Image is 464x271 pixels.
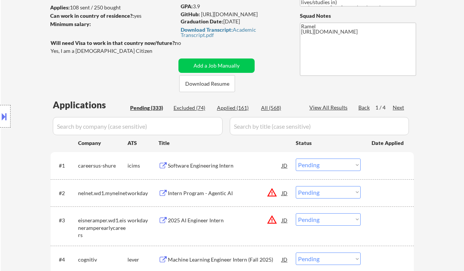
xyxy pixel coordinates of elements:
[217,104,255,112] div: Applied (161)
[261,104,299,112] div: All (568)
[309,104,350,111] div: View All Results
[50,4,176,11] div: 108 sent / 250 bought
[267,187,277,198] button: warning_amber
[50,12,134,19] strong: Can work in country of residence?:
[128,139,158,147] div: ATS
[175,39,197,47] div: no
[267,214,277,225] button: warning_amber
[78,217,128,239] div: eisneramper.wd1.eisneramperearlycareers
[281,159,289,172] div: JD
[78,189,128,197] div: nelnet.wd1.mynelnet
[50,4,70,11] strong: Applies:
[130,104,168,112] div: Pending (333)
[372,139,405,147] div: Date Applied
[181,18,223,25] strong: Graduation Date:
[59,217,72,224] div: #3
[50,12,174,20] div: yes
[128,189,158,197] div: workday
[181,11,200,17] strong: GitHub:
[174,104,211,112] div: Excluded (74)
[281,253,289,266] div: JD
[181,26,233,33] strong: Download Transcript:
[59,189,72,197] div: #2
[53,117,223,135] input: Search by company (case sensitive)
[179,75,235,92] button: Download Resume
[128,162,158,169] div: icims
[181,3,289,10] div: 3.9
[78,256,128,263] div: cognitiv
[181,18,287,25] div: [DATE]
[201,11,258,17] a: [URL][DOMAIN_NAME]
[158,139,289,147] div: Title
[375,104,393,111] div: 1 / 4
[181,27,286,38] div: Academic Transcript.pdf
[128,256,158,263] div: lever
[181,27,286,38] a: Download Transcript:Academic Transcript.pdf
[168,256,282,263] div: Machine Learning Engineer Intern (Fall 2025)
[168,162,282,169] div: Software Engineering Intern
[393,104,405,111] div: Next
[230,117,409,135] input: Search by title (case sensitive)
[168,217,282,224] div: 2025 AI Engineer Intern
[59,256,72,263] div: #4
[296,136,361,149] div: Status
[281,213,289,227] div: JD
[168,189,282,197] div: Intern Program - Agentic AI
[281,186,289,200] div: JD
[178,59,255,73] button: Add a Job Manually
[128,217,158,224] div: workday
[181,3,193,9] strong: GPA:
[358,104,370,111] div: Back
[300,12,416,20] div: Squad Notes
[50,21,91,27] strong: Minimum salary:
[51,40,176,46] strong: Will need Visa to work in that country now/future?:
